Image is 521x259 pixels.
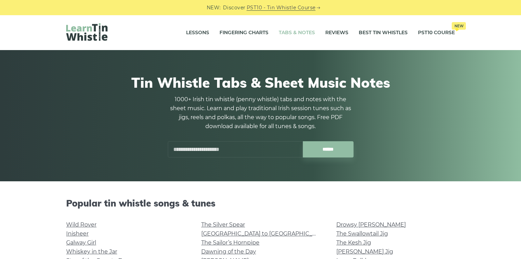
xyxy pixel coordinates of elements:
a: Wild Rover [66,221,96,228]
a: Drowsy [PERSON_NAME] [336,221,406,228]
a: Dawning of the Day [201,248,256,255]
a: The Kesh Jig [336,239,371,246]
a: The Swallowtail Jig [336,230,388,237]
a: Lessons [186,24,209,41]
a: Tabs & Notes [279,24,315,41]
a: [GEOGRAPHIC_DATA] to [GEOGRAPHIC_DATA] [201,230,328,237]
a: Inisheer [66,230,89,237]
a: PST10 CourseNew [418,24,455,41]
p: 1000+ Irish tin whistle (penny whistle) tabs and notes with the sheet music. Learn and play tradi... [167,95,354,131]
h2: Popular tin whistle songs & tunes [66,198,455,209]
h1: Tin Whistle Tabs & Sheet Music Notes [66,74,455,91]
a: Whiskey in the Jar [66,248,117,255]
a: Reviews [325,24,348,41]
a: Best Tin Whistles [359,24,408,41]
span: New [452,22,466,30]
a: [PERSON_NAME] Jig [336,248,393,255]
a: The Sailor’s Hornpipe [201,239,259,246]
a: The Silver Spear [201,221,245,228]
a: Fingering Charts [219,24,268,41]
a: Galway Girl [66,239,96,246]
img: LearnTinWhistle.com [66,23,108,41]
